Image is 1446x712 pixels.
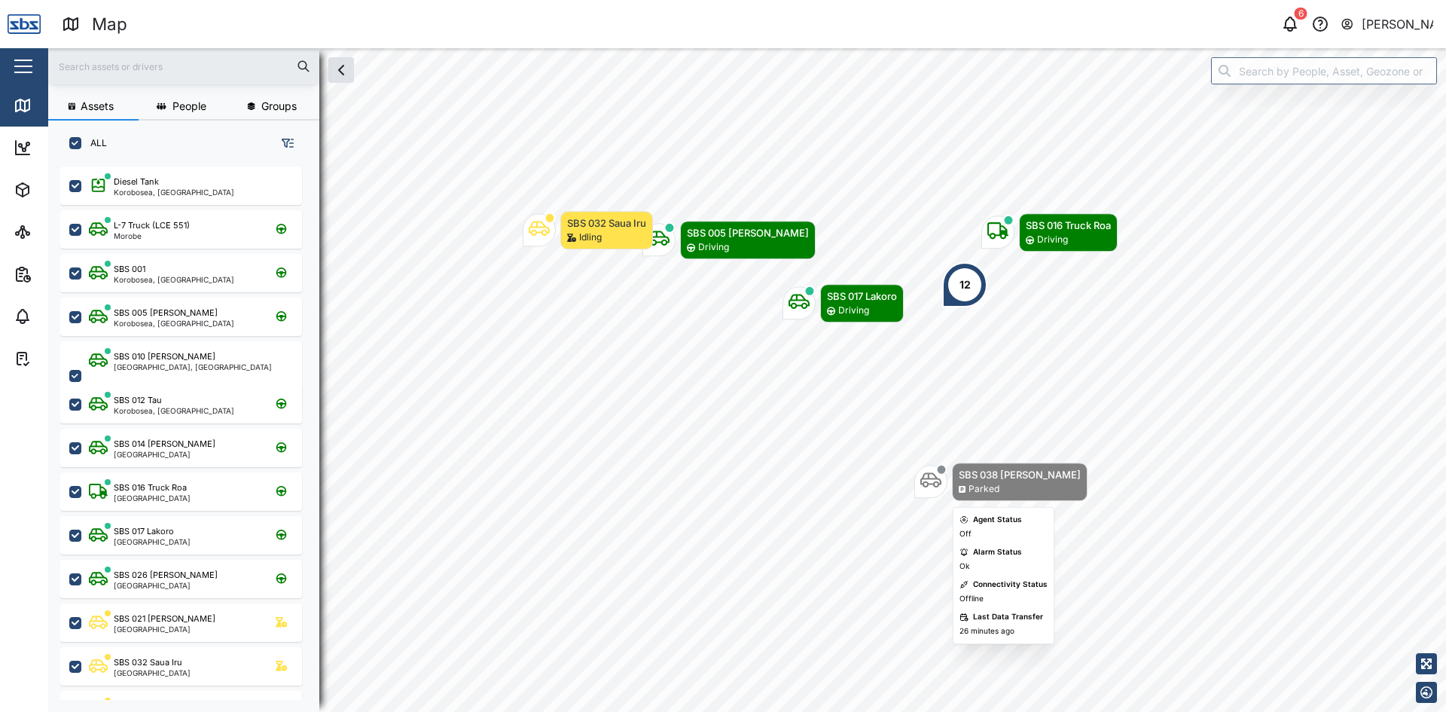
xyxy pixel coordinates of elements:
[60,161,319,700] div: grid
[114,481,187,494] div: SBS 016 Truck Roa
[687,225,809,240] div: SBS 005 [PERSON_NAME]
[39,224,75,240] div: Sites
[114,451,215,458] div: [GEOGRAPHIC_DATA]
[114,307,218,319] div: SBS 005 [PERSON_NAME]
[114,656,182,669] div: SBS 032 Saua Iru
[567,215,646,231] div: SBS 032 Saua Iru
[114,669,191,677] div: [GEOGRAPHIC_DATA]
[114,494,191,502] div: [GEOGRAPHIC_DATA]
[973,579,1048,591] div: Connectivity Status
[523,211,653,249] div: Map marker
[1026,218,1111,233] div: SBS 016 Truck Roa
[8,8,41,41] img: Main Logo
[114,219,190,232] div: L-7 Truck (LCE 551)
[959,467,1081,482] div: SBS 038 [PERSON_NAME]
[1340,14,1434,35] button: [PERSON_NAME]
[114,569,218,582] div: SBS 026 [PERSON_NAME]
[114,438,215,451] div: SBS 014 [PERSON_NAME]
[969,482,999,497] div: Parked
[261,101,297,112] span: Groups
[1295,8,1307,20] div: 6
[1037,233,1068,247] div: Driving
[39,139,107,156] div: Dashboard
[39,350,81,367] div: Tasks
[114,525,174,538] div: SBS 017 Lakoro
[959,561,969,573] div: Ok
[114,188,234,196] div: Korobosea, [GEOGRAPHIC_DATA]
[973,514,1022,526] div: Agent Status
[39,97,73,114] div: Map
[838,304,869,318] div: Driving
[959,593,984,605] div: Offline
[914,463,1088,501] div: Map marker
[81,101,114,112] span: Assets
[959,625,1014,637] div: 26 minutes ago
[698,240,729,255] div: Driving
[114,232,190,240] div: Morobe
[1362,15,1434,34] div: [PERSON_NAME]
[114,176,159,188] div: Diesel Tank
[57,55,310,78] input: Search assets or drivers
[114,613,215,625] div: SBS 021 [PERSON_NAME]
[92,11,127,38] div: Map
[39,308,86,325] div: Alarms
[959,528,972,540] div: Off
[114,276,234,283] div: Korobosea, [GEOGRAPHIC_DATA]
[114,407,234,414] div: Korobosea, [GEOGRAPHIC_DATA]
[114,625,215,633] div: [GEOGRAPHIC_DATA]
[81,137,107,149] label: ALL
[114,263,145,276] div: SBS 001
[981,213,1118,252] div: Map marker
[827,289,897,304] div: SBS 017 Lakoro
[973,546,1022,558] div: Alarm Status
[114,394,162,407] div: SBS 012 Tau
[782,284,904,322] div: Map marker
[579,231,602,245] div: Idling
[172,101,206,112] span: People
[114,582,218,589] div: [GEOGRAPHIC_DATA]
[114,363,272,371] div: [GEOGRAPHIC_DATA], [GEOGRAPHIC_DATA]
[942,262,987,307] div: Map marker
[973,611,1043,623] div: Last Data Transfer
[39,182,86,198] div: Assets
[114,350,215,363] div: SBS 010 [PERSON_NAME]
[642,221,816,259] div: Map marker
[39,266,90,283] div: Reports
[1211,57,1437,84] input: Search by People, Asset, Geozone or Place
[114,538,191,545] div: [GEOGRAPHIC_DATA]
[114,319,234,327] div: Korobosea, [GEOGRAPHIC_DATA]
[48,48,1446,712] canvas: Map
[959,277,971,293] div: 12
